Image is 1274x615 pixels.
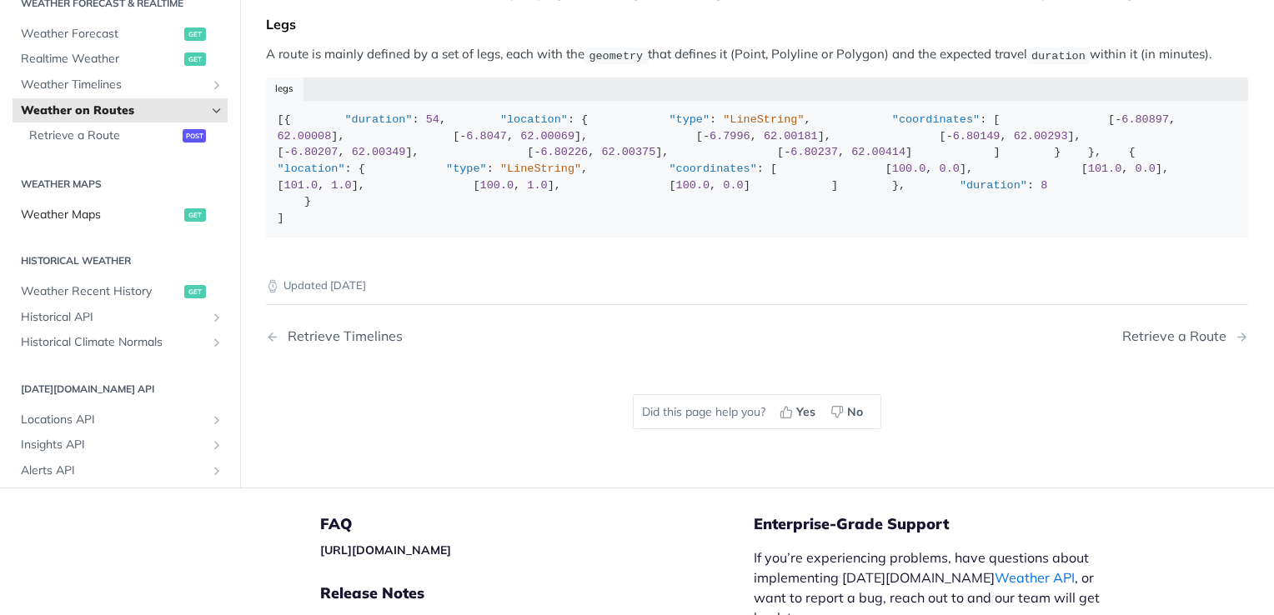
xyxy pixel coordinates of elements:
[1014,130,1068,142] span: 62.00293
[13,280,228,305] a: Weather Recent Historyget
[210,413,223,427] button: Show subpages for Locations API
[796,403,815,421] span: Yes
[266,277,1248,294] p: Updated [DATE]
[184,286,206,299] span: get
[601,146,655,158] span: 62.00375
[21,309,206,326] span: Historical API
[1136,162,1156,175] span: 0.0
[940,162,960,175] span: 0.0
[29,128,178,145] span: Retrieve a Route
[266,45,1248,64] p: A route is mainly defined by a set of legs, each with the that defines it (Point, Polyline or Pol...
[21,437,206,454] span: Insights API
[210,311,223,324] button: Show subpages for Historical API
[13,484,228,509] a: Events APIShow subpages for Events API
[446,162,487,175] span: "type"
[278,112,1237,226] div: [{ : , : { : , : [ [ , ], [ , ], [ , ], [ , ], [ , ], [ , ], [ , ] ] } }, { : { : , : [ [ , ], [ ...
[500,162,581,175] span: "LineString"
[320,542,451,557] a: [URL][DOMAIN_NAME]
[892,162,926,175] span: 100.0
[279,328,403,344] div: Retrieve Timelines
[723,179,743,192] span: 0.0
[500,113,568,126] span: "location"
[1088,162,1122,175] span: 101.0
[703,130,710,142] span: -
[1121,113,1169,126] span: 6.80897
[784,146,790,158] span: -
[13,177,228,192] h2: Weather Maps
[210,104,223,117] button: Hide subpages for Weather on Routes
[466,130,507,142] span: 6.8047
[291,146,339,158] span: 6.80207
[21,77,206,93] span: Weather Timelines
[21,52,180,68] span: Realtime Weather
[184,208,206,222] span: get
[960,179,1027,192] span: "duration"
[13,22,228,47] a: Weather Forecastget
[13,382,228,397] h2: [DATE][DOMAIN_NAME] API
[527,179,547,192] span: 1.0
[790,146,838,158] span: 6.80237
[13,305,228,330] a: Historical APIShow subpages for Historical API
[21,284,180,301] span: Weather Recent History
[210,337,223,350] button: Show subpages for Historical Climate Normals
[1122,328,1248,344] a: Next Page: Retrieve a Route
[284,146,291,158] span: -
[534,146,540,158] span: -
[1041,179,1047,192] span: 8
[669,162,756,175] span: "coordinates"
[21,335,206,352] span: Historical Climate Normals
[723,113,804,126] span: "LineString"
[847,403,863,421] span: No
[1122,328,1235,344] div: Retrieve a Route
[1031,49,1086,62] span: duration
[13,202,228,227] a: Weather Mapsget
[669,113,710,126] span: "type"
[320,583,754,603] h5: Release Notes
[633,394,881,429] div: Did this page help you?
[520,130,574,142] span: 62.00069
[995,569,1075,586] a: Weather API
[589,49,643,62] span: geometry
[892,113,980,126] span: "coordinates"
[331,179,351,192] span: 1.0
[266,16,1248,32] div: Legs
[480,179,514,192] span: 100.0
[184,53,206,67] span: get
[953,130,1001,142] span: 6.80149
[13,98,228,123] a: Weather on RoutesHide subpages for Weather on Routes
[13,407,228,432] a: Locations APIShow subpages for Locations API
[21,412,206,428] span: Locations API
[13,433,228,458] a: Insights APIShow subpages for Insights API
[278,130,332,142] span: 62.00008
[825,399,872,424] button: No
[13,458,228,483] a: Alerts APIShow subpages for Alerts API
[345,113,413,126] span: "duration"
[21,462,206,479] span: Alerts API
[541,146,589,158] span: 6.80226
[21,124,228,149] a: Retrieve a Routepost
[21,26,180,42] span: Weather Forecast
[710,130,750,142] span: 6.7996
[459,130,466,142] span: -
[184,27,206,41] span: get
[21,207,180,223] span: Weather Maps
[352,146,406,158] span: 62.00349
[21,102,206,119] span: Weather on Routes
[266,312,1248,361] nav: Pagination Controls
[774,399,825,424] button: Yes
[320,514,754,534] h5: FAQ
[284,179,318,192] span: 101.0
[754,514,1144,534] h5: Enterprise-Grade Support
[183,130,206,143] span: post
[764,130,818,142] span: 62.00181
[946,130,953,142] span: -
[210,78,223,92] button: Show subpages for Weather Timelines
[426,113,439,126] span: 54
[13,47,228,72] a: Realtime Weatherget
[676,179,710,192] span: 100.0
[278,162,345,175] span: "location"
[266,328,687,344] a: Previous Page: Retrieve Timelines
[13,72,228,97] a: Weather TimelinesShow subpages for Weather Timelines
[13,254,228,269] h2: Historical Weather
[851,146,905,158] span: 62.00414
